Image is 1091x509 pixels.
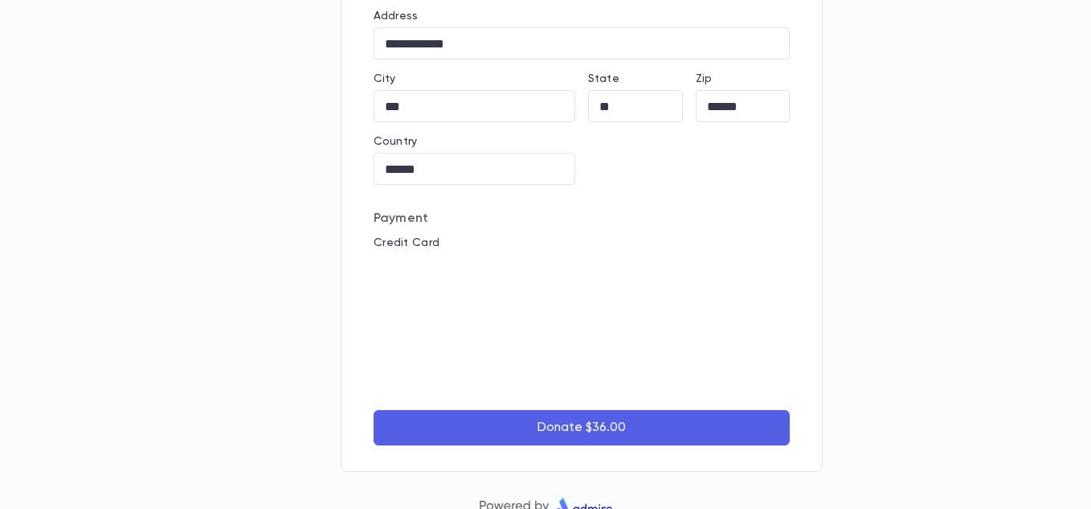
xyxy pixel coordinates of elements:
label: Country [374,135,417,148]
label: Zip [696,72,712,85]
p: Payment [374,211,790,227]
label: State [588,72,619,85]
label: City [374,72,396,85]
p: Credit Card [374,236,790,249]
button: Donate $36.00 [374,410,790,445]
label: Address [374,10,418,23]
